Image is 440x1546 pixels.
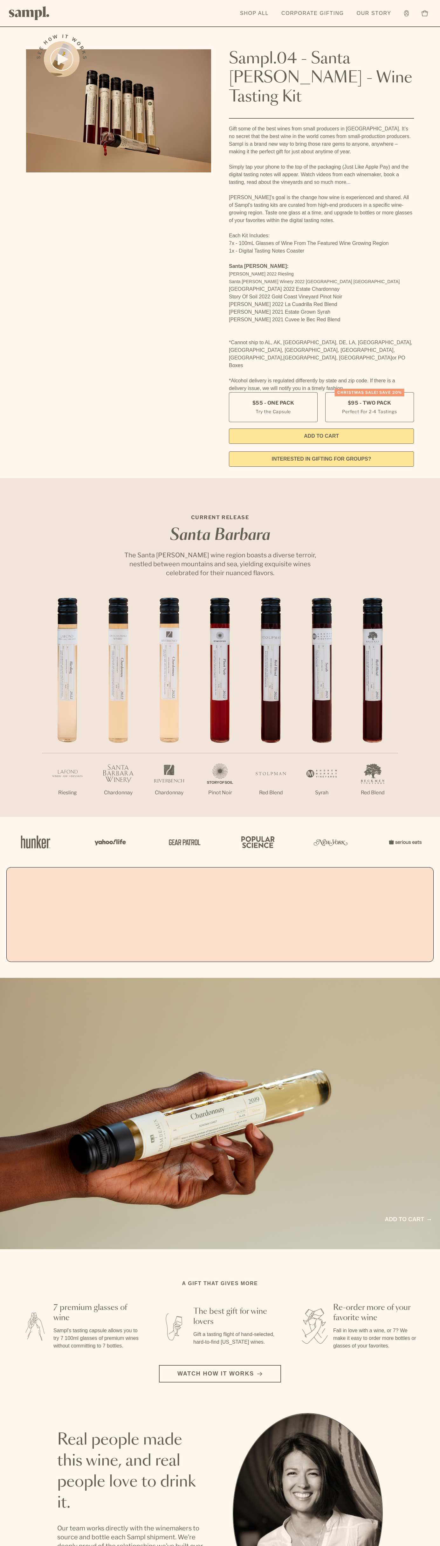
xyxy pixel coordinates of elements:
li: 5 / 7 [245,598,296,817]
span: Santa [PERSON_NAME] Winery 2022 [GEOGRAPHIC_DATA] [GEOGRAPHIC_DATA] [229,279,400,284]
p: Sampl's tasting capsule allows you to try 7 100ml glasses of premium wines without committing to ... [53,1327,140,1350]
img: Artboard_1_c8cd28af-0030-4af1-819c-248e302c7f06_x450.png [17,828,55,856]
span: [PERSON_NAME] 2022 Riesling [229,271,294,276]
li: 2 / 7 [93,598,144,817]
p: Red Blend [347,789,398,797]
li: [PERSON_NAME] 2022 La Cuadrilla Red Blend [229,301,414,308]
p: The Santa [PERSON_NAME] wine region boasts a diverse terroir, nestled between mountains and sea, ... [118,551,322,577]
li: [GEOGRAPHIC_DATA] 2022 Estate Chardonnay [229,285,414,293]
li: 4 / 7 [195,598,245,817]
img: Artboard_5_7fdae55a-36fd-43f7-8bfd-f74a06a2878e_x450.png [164,828,202,856]
a: Add to cart [385,1215,431,1224]
strong: Santa [PERSON_NAME]: [229,263,289,269]
img: Artboard_7_5b34974b-f019-449e-91fb-745f8d0877ee_x450.png [385,828,423,856]
button: Add to Cart [229,428,414,444]
p: Pinot Noir [195,789,245,797]
img: Artboard_3_0b291449-6e8c-4d07-b2c2-3f3601a19cd1_x450.png [312,828,350,856]
p: Gift a tasting flight of hand-selected, hard-to-find [US_STATE] wines. [193,1331,280,1346]
p: Syrah [296,789,347,797]
a: Our Story [354,6,395,20]
p: CURRENT RELEASE [118,514,322,521]
button: Watch how it works [159,1365,281,1382]
em: Santa Barbara [170,528,270,543]
p: Chardonnay [144,789,195,797]
p: Fall in love with a wine, or 7? We make it easy to order more bottles or glasses of your favorites. [333,1327,420,1350]
p: Riesling [42,789,93,797]
a: interested in gifting for groups? [229,451,414,467]
span: [GEOGRAPHIC_DATA], [GEOGRAPHIC_DATA] [283,355,392,360]
p: Red Blend [245,789,296,797]
h3: Re-order more of your favorite wine [333,1303,420,1323]
button: See how it works [44,41,79,77]
li: 6 / 7 [296,598,347,817]
h3: The best gift for wine lovers [193,1306,280,1327]
small: Perfect For 2-4 Tastings [342,408,397,415]
h1: Sampl.04 - Santa [PERSON_NAME] - Wine Tasting Kit [229,49,414,107]
li: 1 / 7 [42,598,93,817]
small: Try the Capsule [256,408,291,415]
li: 7 / 7 [347,598,398,817]
img: Sampl.04 - Santa Barbara - Wine Tasting Kit [26,49,211,172]
img: Sampl logo [9,6,50,20]
h3: 7 premium glasses of wine [53,1303,140,1323]
li: 3 / 7 [144,598,195,817]
p: Chardonnay [93,789,144,797]
img: Artboard_6_04f9a106-072f-468a-bdd7-f11783b05722_x450.png [90,828,128,856]
a: Shop All [237,6,272,20]
li: [PERSON_NAME] 2021 Estate Grown Syrah [229,308,414,316]
span: , [282,355,283,360]
li: [PERSON_NAME] 2021 Cuvee le Bec Red Blend [229,316,414,324]
span: $55 - One Pack [252,400,294,407]
li: Story Of Soil 2022 Gold Coast Vineyard Pinot Noir [229,293,414,301]
div: Gift some of the best wines from small producers in [GEOGRAPHIC_DATA]. It’s no secret that the be... [229,125,414,392]
h2: Real people made this wine, and real people love to drink it. [57,1430,207,1514]
span: $95 - Two Pack [348,400,391,407]
img: Artboard_4_28b4d326-c26e-48f9-9c80-911f17d6414e_x450.png [238,828,276,856]
a: Corporate Gifting [278,6,347,20]
div: Christmas SALE! Save 20% [335,389,404,396]
h2: A gift that gives more [182,1280,258,1287]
